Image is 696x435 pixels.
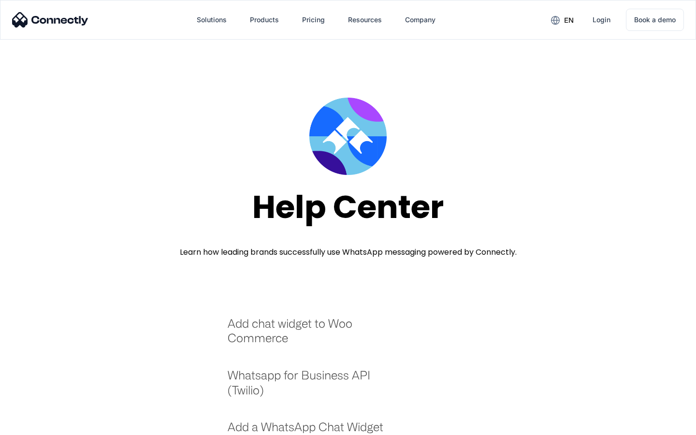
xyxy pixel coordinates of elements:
[585,8,618,31] a: Login
[252,189,444,225] div: Help Center
[564,14,574,27] div: en
[405,13,435,27] div: Company
[294,8,333,31] a: Pricing
[593,13,610,27] div: Login
[197,13,227,27] div: Solutions
[10,418,58,432] aside: Language selected: English
[348,13,382,27] div: Resources
[302,13,325,27] div: Pricing
[180,246,517,258] div: Learn how leading brands successfully use WhatsApp messaging powered by Connectly.
[12,12,88,28] img: Connectly Logo
[228,316,396,355] a: Add chat widget to Woo Commerce
[228,368,396,407] a: Whatsapp for Business API (Twilio)
[626,9,684,31] a: Book a demo
[250,13,279,27] div: Products
[19,418,58,432] ul: Language list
